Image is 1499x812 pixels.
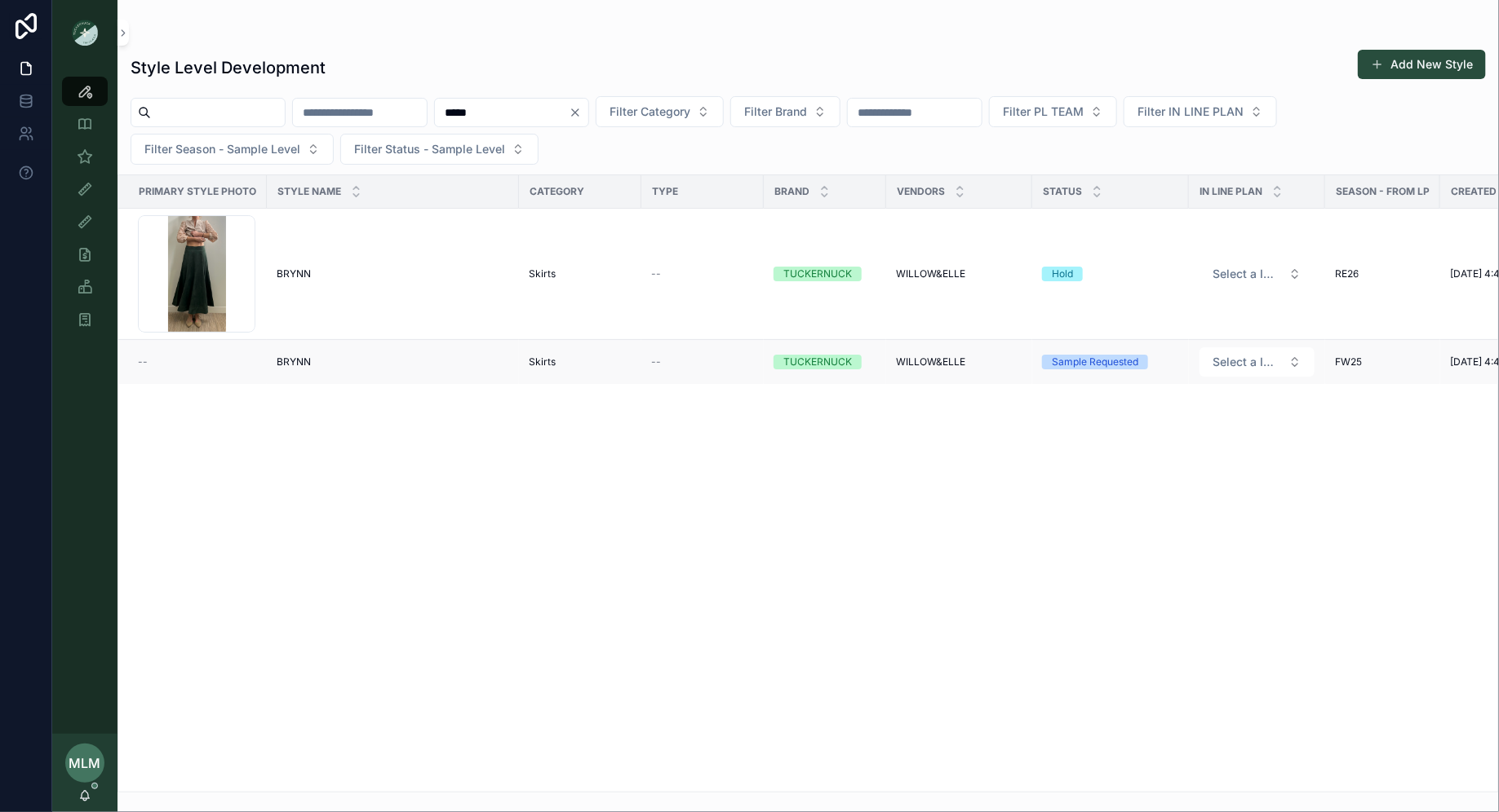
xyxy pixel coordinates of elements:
span: Filter IN LINE PLAN [1138,104,1244,120]
span: Filter Status - Sample Level [354,141,505,157]
span: Filter Category [610,104,690,120]
a: -- [651,355,754,368]
a: Hold [1042,267,1179,281]
a: Select Button [1199,258,1315,289]
button: Select Button [989,96,1117,127]
button: Add New Style [1358,50,1486,79]
button: Select Button [340,134,539,165]
span: Vendors [897,185,945,198]
a: Select Button [1199,346,1315,377]
span: BRYNN [277,355,311,368]
button: Select Button [596,96,724,127]
div: Hold [1052,267,1073,281]
button: Clear [569,106,588,119]
img: App logo [72,20,98,46]
button: Select Button [1200,347,1315,377]
a: BRYNN [277,267,509,280]
span: FW25 [1335,355,1362,368]
a: WILLOW&ELLE [896,267,1022,280]
button: Select Button [1200,259,1315,289]
span: -- [651,267,661,280]
span: Primary Style Photo [139,185,256,198]
button: Select Button [730,96,840,127]
a: FW25 [1335,355,1430,368]
span: Filter PL TEAM [1003,104,1084,120]
a: -- [138,355,257,368]
a: -- [651,267,754,280]
a: Skirts [529,355,632,368]
button: Select Button [1124,96,1277,127]
span: Style Name [277,185,341,198]
span: Select a IN LINE PLAN [1213,354,1282,370]
div: TUCKERNUCK [783,355,852,369]
span: Skirts [529,267,556,280]
span: WILLOW&ELLE [896,355,965,368]
a: BRYNN [277,355,509,368]
span: Skirts [529,355,556,368]
span: -- [651,355,661,368]
span: BRYNN [277,267,311,280]
span: Filter Brand [744,104,807,120]
a: TUCKERNUCK [774,267,876,281]
span: Season - From LP [1336,185,1430,198]
span: Brand [774,185,809,198]
div: scrollable content [52,65,118,734]
span: Status [1043,185,1082,198]
div: TUCKERNUCK [783,267,852,281]
a: Sample Requested [1042,355,1179,369]
a: TUCKERNUCK [774,355,876,369]
span: Filter Season - Sample Level [144,141,300,157]
span: -- [138,355,148,368]
button: Select Button [131,134,334,165]
span: IN LINE PLAN [1200,185,1262,198]
div: Sample Requested [1052,355,1138,369]
span: MLM [69,753,101,773]
span: Category [530,185,584,198]
a: WILLOW&ELLE [896,355,1022,368]
span: Type [652,185,678,198]
span: Select a IN LINE PLAN [1213,266,1282,282]
h1: Style Level Development [131,56,326,79]
span: RE26 [1335,267,1359,280]
a: RE26 [1335,267,1430,280]
a: Skirts [529,267,632,280]
span: WILLOW&ELLE [896,267,965,280]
